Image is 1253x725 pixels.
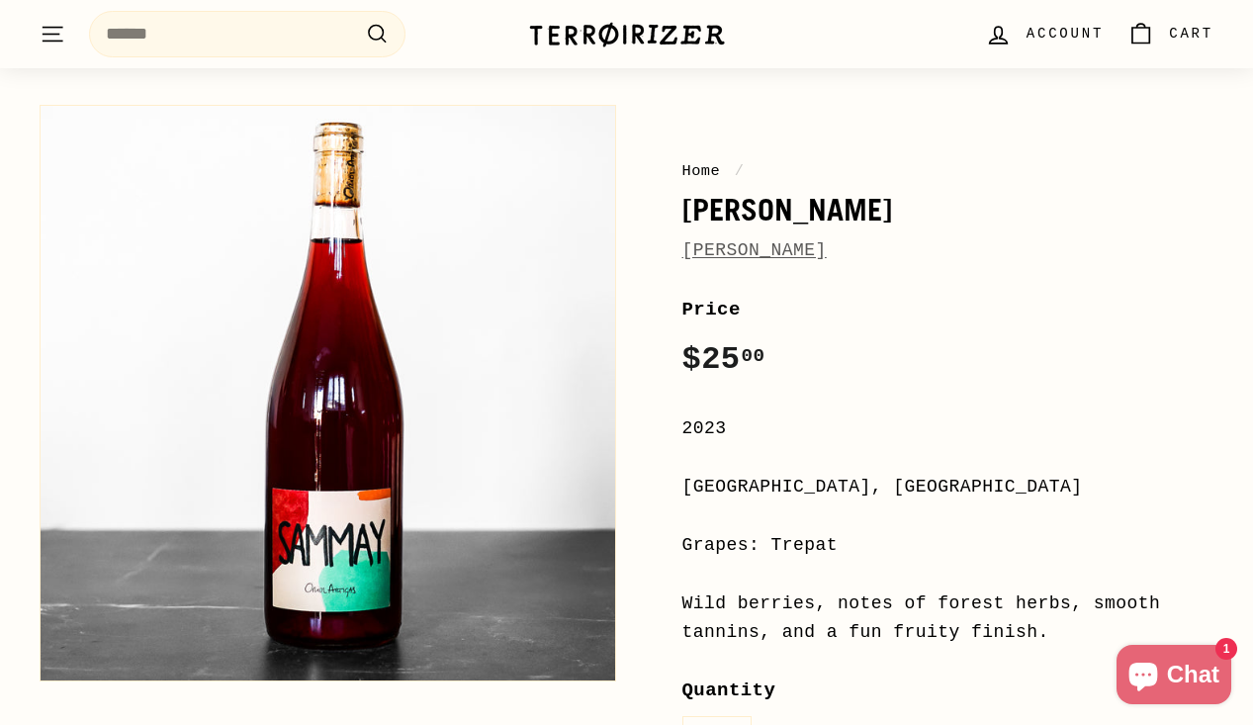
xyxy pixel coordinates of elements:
span: Cart [1169,23,1213,45]
label: Quantity [682,676,1214,705]
span: Account [1027,23,1104,45]
div: Grapes: Trepat [682,531,1214,560]
h1: [PERSON_NAME] [682,193,1214,227]
a: Account [973,5,1116,63]
nav: breadcrumbs [682,159,1214,183]
a: Cart [1116,5,1225,63]
span: / [730,162,750,180]
a: Home [682,162,721,180]
div: Wild berries, notes of forest herbs, smooth tannins, and a fun fruity finish. [682,589,1214,647]
div: 2023 [682,414,1214,443]
a: [PERSON_NAME] [682,240,827,260]
div: [GEOGRAPHIC_DATA], [GEOGRAPHIC_DATA] [682,473,1214,501]
label: Price [682,295,1214,324]
img: Sammay Negre [41,106,615,680]
sup: 00 [741,345,764,367]
span: $25 [682,341,765,378]
inbox-online-store-chat: Shopify online store chat [1111,645,1237,709]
